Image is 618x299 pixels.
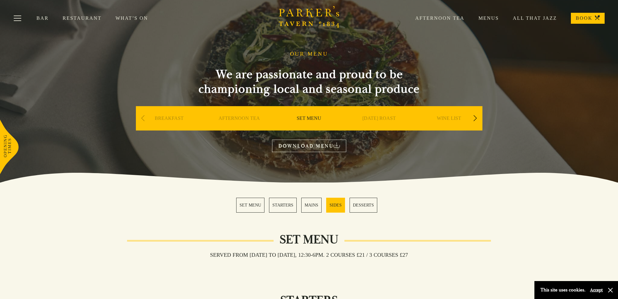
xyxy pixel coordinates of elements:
div: 4 / 9 [346,106,413,149]
p: This site uses cookies. [540,286,585,294]
a: SET MENU [297,115,321,140]
div: 2 / 9 [206,106,273,149]
a: DOWNLOAD MENU [272,140,346,152]
a: [DATE] ROAST [362,115,396,140]
a: WINE LIST [437,115,461,140]
a: 1 / 5 [236,198,264,213]
div: Previous slide [139,112,147,125]
h2: We are passionate and proud to be championing local and seasonal produce [188,67,431,96]
h1: OUR MENU [290,51,328,57]
div: 5 / 9 [416,106,482,149]
button: Accept [590,287,603,293]
a: 4 / 5 [326,198,345,213]
a: AFTERNOON TEA [219,115,260,140]
div: Next slide [471,112,479,125]
a: 3 / 5 [301,198,322,213]
button: Close and accept [607,287,613,293]
a: 5 / 5 [350,198,377,213]
a: BREAKFAST [155,115,184,140]
div: 3 / 9 [276,106,343,149]
div: 1 / 9 [136,106,203,149]
a: 2 / 5 [269,198,297,213]
h2: Set Menu [274,232,344,247]
h3: Served from [DATE] to [DATE], 12:30-6pm. 2 COURSES £21 / 3 COURSES £27 [204,252,414,258]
